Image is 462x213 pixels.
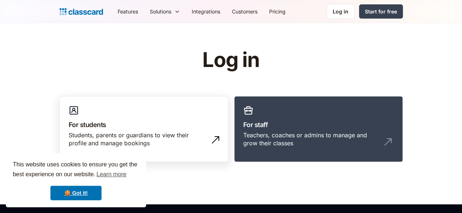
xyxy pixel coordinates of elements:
[50,186,102,200] a: dismiss cookie message
[112,3,144,20] a: Features
[333,8,348,15] div: Log in
[234,96,403,162] a: For staffTeachers, coaches or admins to manage and grow their classes
[243,120,394,130] h3: For staff
[150,8,171,15] div: Solutions
[69,131,205,147] div: Students, parents or guardians to view their profile and manage bookings
[6,153,146,207] div: cookieconsent
[144,3,186,20] div: Solutions
[115,49,347,71] h1: Log in
[365,8,397,15] div: Start for free
[359,4,403,19] a: Start for free
[95,169,127,180] a: learn more about cookies
[69,120,219,130] h3: For students
[327,4,355,19] a: Log in
[226,3,263,20] a: Customers
[60,96,228,162] a: For studentsStudents, parents or guardians to view their profile and manage bookings
[60,7,103,17] a: Logo
[243,131,379,147] div: Teachers, coaches or admins to manage and grow their classes
[186,3,226,20] a: Integrations
[263,3,291,20] a: Pricing
[13,160,139,180] span: This website uses cookies to ensure you get the best experience on our website.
